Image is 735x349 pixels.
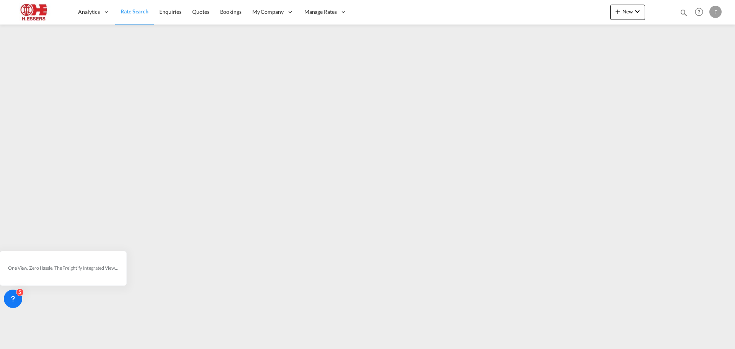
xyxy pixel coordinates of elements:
div: F [709,6,722,18]
span: My Company [252,8,284,16]
span: New [613,8,642,15]
span: Analytics [78,8,100,16]
div: Help [693,5,709,19]
span: Rate Search [121,8,149,15]
img: 690005f0ba9d11ee90968bb23dcea500.JPG [11,3,63,21]
span: Manage Rates [304,8,337,16]
span: Enquiries [159,8,181,15]
md-icon: icon-plus 400-fg [613,7,622,16]
md-icon: icon-chevron-down [633,7,642,16]
md-icon: icon-magnify [679,8,688,17]
button: icon-plus 400-fgNewicon-chevron-down [610,5,645,20]
span: Help [693,5,706,18]
span: Quotes [192,8,209,15]
div: icon-magnify [679,8,688,20]
span: Bookings [220,8,242,15]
